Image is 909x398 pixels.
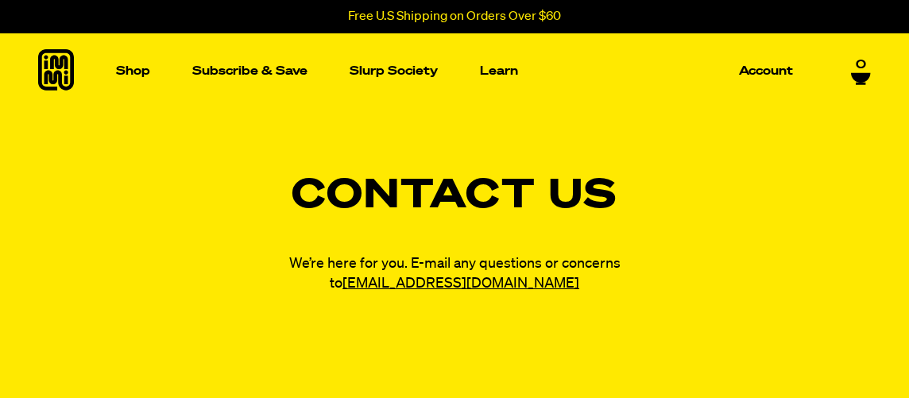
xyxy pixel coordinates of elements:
p: Learn [480,65,518,77]
p: Slurp Society [350,65,438,77]
span: 0 [856,58,866,72]
p: Subscribe & Save [192,65,308,77]
a: 0 [851,58,871,85]
a: Learn [474,33,524,109]
p: We’re here for you. E-mail any questions or concerns to [256,254,653,294]
p: Account [739,65,793,77]
nav: Main navigation [110,33,799,109]
a: Subscribe & Save [186,59,314,83]
p: Free U.S Shipping on Orders Over $60 [348,10,561,24]
a: Slurp Society [343,59,444,83]
a: Shop [110,33,157,109]
p: Shop [116,65,150,77]
h1: Contact Us [38,176,871,216]
a: [EMAIL_ADDRESS][DOMAIN_NAME] [342,276,579,291]
a: Account [733,59,799,83]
